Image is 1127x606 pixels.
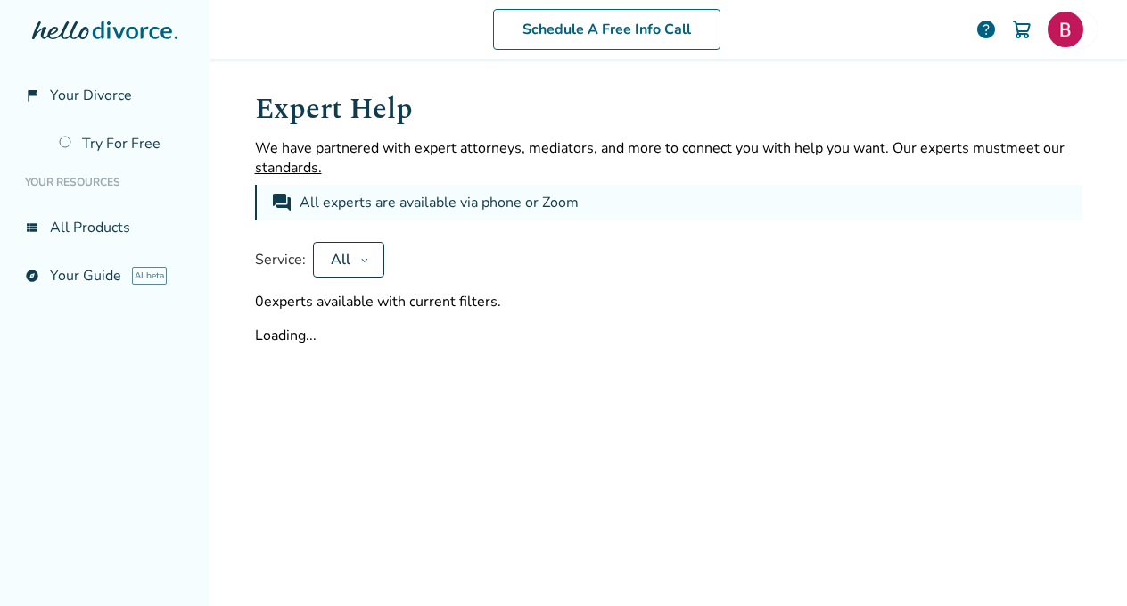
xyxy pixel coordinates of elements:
[328,250,353,270] div: All
[50,86,132,105] span: Your Divorce
[975,19,997,40] a: help
[255,138,1065,178] span: meet our standards.
[493,9,720,50] a: Schedule A Free Info Call
[255,326,1082,345] div: Loading...
[14,75,195,116] a: flag_2Your Divorce
[255,250,306,270] span: Service:
[300,192,582,213] div: All experts are available via phone or Zoom
[25,220,39,235] span: view_list
[255,138,1082,178] p: We have partnered with expert attorneys, mediators, and more to connect you with help you want. O...
[255,87,1082,131] h1: Expert Help
[14,164,195,200] li: Your Resources
[48,123,195,164] a: Try For Free
[14,255,195,296] a: exploreYour GuideAI beta
[14,207,195,248] a: view_listAll Products
[25,269,39,283] span: explore
[255,292,1082,311] div: 0 experts available with current filters.
[1011,19,1032,40] img: Cart
[25,88,39,103] span: flag_2
[271,192,292,213] span: forum
[313,242,384,278] button: All
[132,267,167,285] span: AI beta
[1048,12,1083,47] img: Bill Hanks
